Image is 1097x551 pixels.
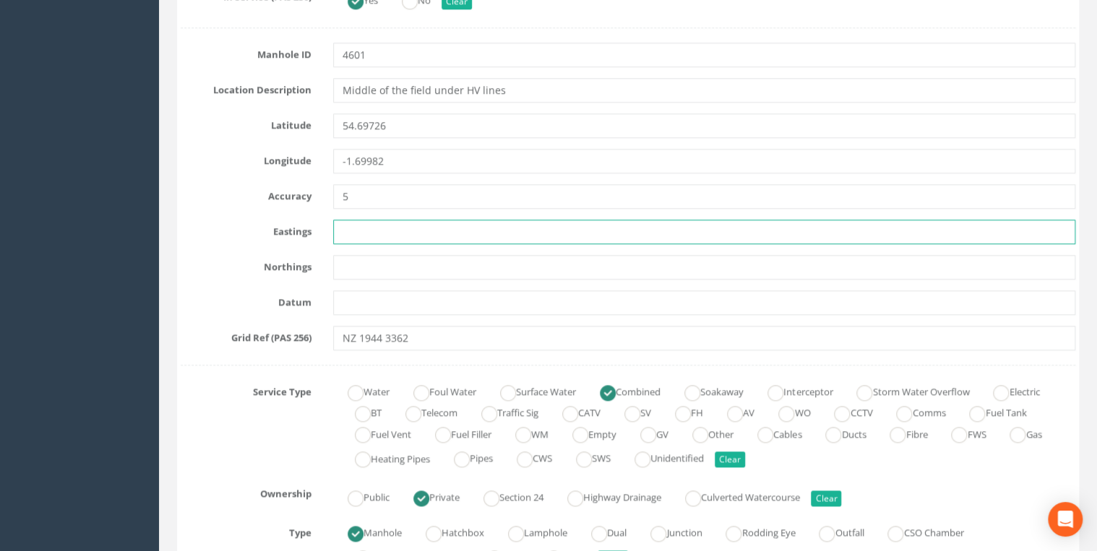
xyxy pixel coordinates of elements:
[620,446,704,467] label: Unidentified
[636,521,702,542] label: Junction
[170,380,322,399] label: Service Type
[1048,502,1083,537] div: Open Intercom Messenger
[811,422,866,443] label: Ducts
[411,521,484,542] label: Hatchbox
[494,521,567,542] label: Lamphole
[558,422,616,443] label: Empty
[170,149,322,168] label: Longitude
[678,422,734,443] label: Other
[978,380,1039,401] label: Electric
[340,446,430,467] label: Heating Pipes
[562,446,611,467] label: SWS
[340,422,411,443] label: Fuel Vent
[764,401,810,422] label: WO
[610,401,651,422] label: SV
[170,326,322,344] label: Grid Ref (PAS 256)
[391,401,457,422] label: Telecom
[819,401,872,422] label: CCTV
[439,446,493,467] label: Pipes
[170,521,322,539] label: Type
[333,380,390,401] label: Water
[170,78,322,97] label: Location Description
[875,422,927,443] label: Fibre
[486,380,576,401] label: Surface Water
[670,380,744,401] label: Soakaway
[553,485,661,506] label: Highway Drainage
[170,43,322,61] label: Manhole ID
[937,422,986,443] label: FWS
[577,521,627,542] label: Dual
[469,485,543,506] label: Section 24
[842,380,969,401] label: Storm Water Overflow
[333,485,390,506] label: Public
[170,113,322,132] label: Latitude
[585,380,661,401] label: Combined
[170,184,322,203] label: Accuracy
[548,401,601,422] label: CATV
[399,485,460,506] label: Private
[502,446,552,467] label: CWS
[995,422,1041,443] label: Gas
[661,401,703,422] label: FH
[501,422,548,443] label: WM
[811,490,841,506] button: Clear
[743,422,801,443] label: Cables
[170,290,322,309] label: Datum
[626,422,668,443] label: GV
[399,380,476,401] label: Foul Water
[955,401,1026,422] label: Fuel Tank
[170,255,322,274] label: Northings
[333,521,402,542] label: Manhole
[873,521,963,542] label: CSO Chamber
[711,521,795,542] label: Rodding Eye
[340,401,382,422] label: BT
[804,521,864,542] label: Outfall
[421,422,491,443] label: Fuel Filler
[467,401,538,422] label: Traffic Sig
[753,380,833,401] label: Interceptor
[715,451,745,467] button: Clear
[170,482,322,500] label: Ownership
[713,401,754,422] label: AV
[882,401,945,422] label: Comms
[671,485,800,506] label: Culverted Watercourse
[170,220,322,238] label: Eastings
